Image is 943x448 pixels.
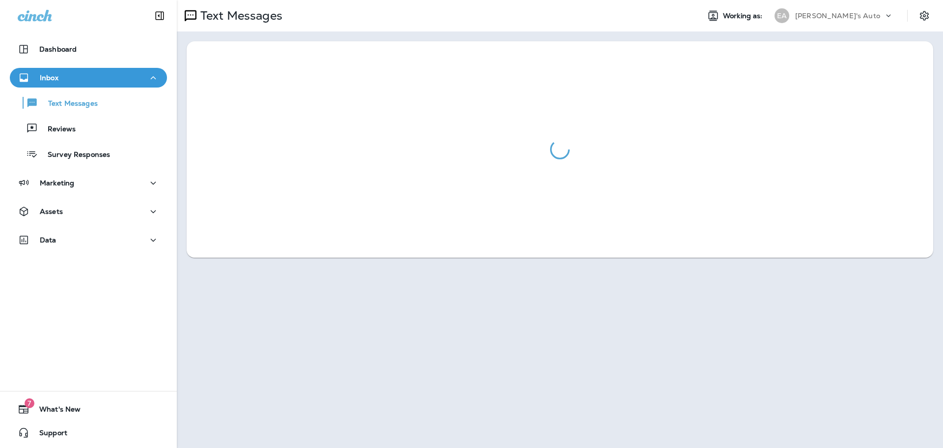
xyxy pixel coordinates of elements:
[40,179,74,187] p: Marketing
[146,6,173,26] button: Collapse Sidebar
[10,118,167,139] button: Reviews
[10,230,167,250] button: Data
[10,423,167,443] button: Support
[40,208,63,215] p: Assets
[10,399,167,419] button: 7What's New
[10,39,167,59] button: Dashboard
[38,99,98,109] p: Text Messages
[38,150,110,160] p: Survey Responses
[10,202,167,221] button: Assets
[39,45,77,53] p: Dashboard
[29,405,81,417] span: What's New
[10,144,167,164] button: Survey Responses
[10,92,167,113] button: Text Messages
[10,173,167,193] button: Marketing
[10,68,167,88] button: Inbox
[25,398,34,408] span: 7
[29,429,67,441] span: Support
[38,125,76,134] p: Reviews
[795,12,880,20] p: [PERSON_NAME]'s Auto
[915,7,933,25] button: Settings
[40,74,58,82] p: Inbox
[723,12,765,20] span: Working as:
[775,8,789,23] div: EA
[196,8,282,23] p: Text Messages
[40,236,56,244] p: Data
